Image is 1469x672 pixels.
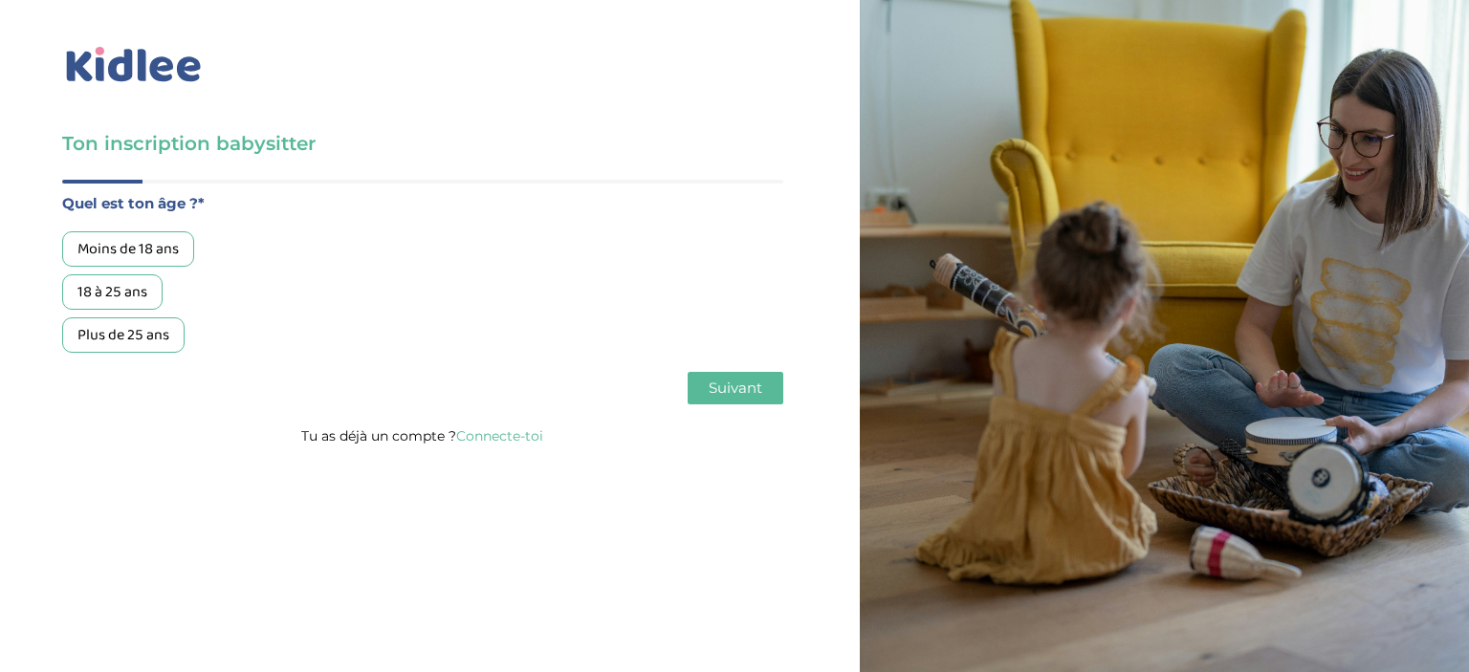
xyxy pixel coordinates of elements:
span: Suivant [709,379,762,397]
a: Connecte-toi [456,427,543,444]
div: Plus de 25 ans [62,317,185,353]
p: Tu as déjà un compte ? [62,423,783,448]
label: Quel est ton âge ?* [62,191,783,216]
img: logo_kidlee_bleu [62,43,206,87]
button: Précédent [62,372,152,404]
button: Suivant [688,372,783,404]
div: 18 à 25 ans [62,274,163,310]
h3: Ton inscription babysitter [62,130,783,157]
div: Moins de 18 ans [62,231,194,267]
